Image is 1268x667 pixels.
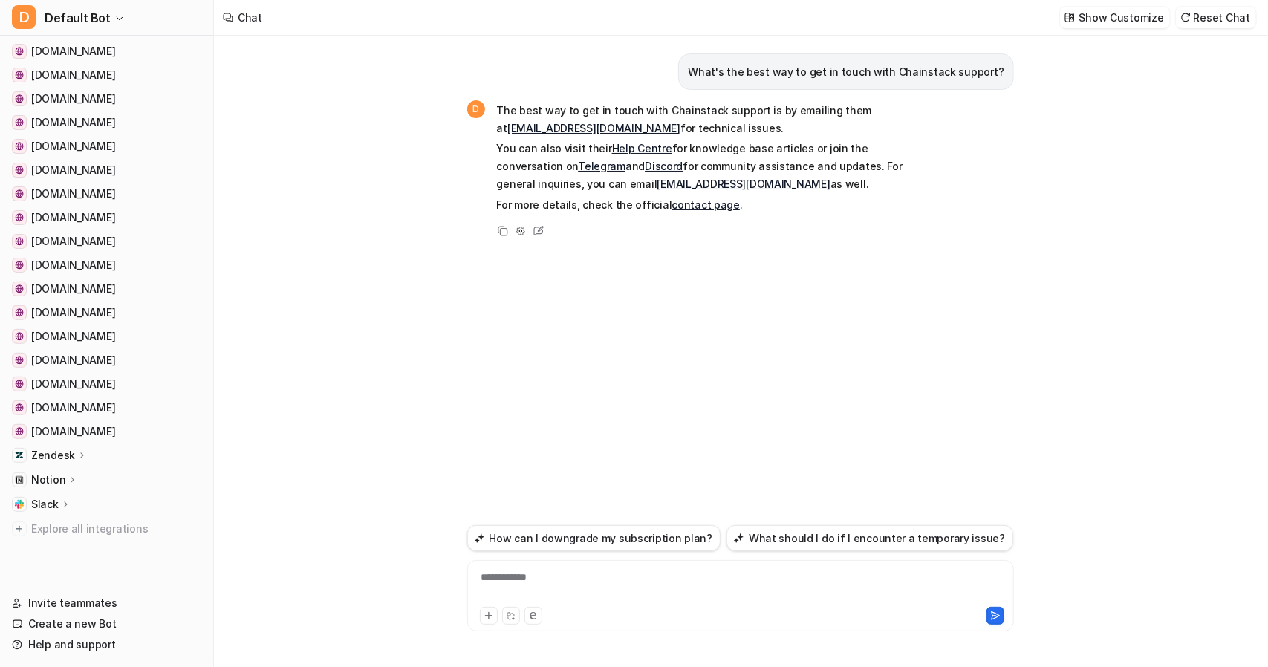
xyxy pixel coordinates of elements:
img: customize [1064,12,1075,23]
img: docs.polygon.technology [15,189,24,198]
span: [DOMAIN_NAME] [31,329,115,344]
a: docs.polygon.technology[DOMAIN_NAME] [6,183,207,204]
a: www.colosseum.com[DOMAIN_NAME] [6,350,207,371]
img: docs.ton.org [15,94,24,103]
p: Notion [31,472,65,487]
a: build.avax.network[DOMAIN_NAME] [6,421,207,442]
img: github.com [15,332,24,341]
img: build.avax.network [15,427,24,436]
span: Explore all integrations [31,517,201,541]
a: hyperliquid.gitbook.io[DOMAIN_NAME] [6,65,207,85]
img: www.colosseum.com [15,356,24,365]
span: Default Bot [45,7,111,28]
span: [DOMAIN_NAME] [31,377,115,391]
p: You can also visit their for knowledge base articles or join the conversation on and for communit... [497,140,932,193]
a: ethereum.org[DOMAIN_NAME] [6,41,207,62]
button: Reset Chat [1176,7,1256,28]
p: The best way to get in touch with Chainstack support is by emailing them at for technical issues. [497,102,932,137]
span: [DOMAIN_NAME] [31,234,115,249]
a: docs.arbitrum.io[DOMAIN_NAME] [6,207,207,228]
img: reth.rs [15,142,24,151]
img: docs.sui.io [15,237,24,246]
p: Zendesk [31,448,75,463]
img: docs.erigon.tech [15,118,24,127]
img: aptos.dev [15,284,24,293]
span: [DOMAIN_NAME] [31,44,115,59]
span: D [467,100,485,118]
p: Show Customize [1079,10,1164,25]
img: reset [1180,12,1191,23]
a: Telegram [578,160,625,172]
span: [DOMAIN_NAME] [31,353,115,368]
span: [DOMAIN_NAME] [31,258,115,273]
a: contact page [672,198,740,211]
img: Slack [15,500,24,509]
a: docs.optimism.io[DOMAIN_NAME] [6,255,207,276]
img: Zendesk [15,451,24,460]
span: [DOMAIN_NAME] [31,163,115,178]
button: What should I do if I encounter a temporary issue? [726,525,1013,551]
button: How can I downgrade my subscription plan? [467,525,721,551]
a: github.com[DOMAIN_NAME] [6,326,207,347]
p: Slack [31,497,59,512]
span: [DOMAIN_NAME] [31,91,115,106]
a: Help and support [6,634,207,655]
span: [DOMAIN_NAME] [31,400,115,415]
span: [DOMAIN_NAME] [31,305,115,320]
a: developer.bitcoin.org[DOMAIN_NAME] [6,397,207,418]
a: docs.erigon.tech[DOMAIN_NAME] [6,112,207,133]
span: [DOMAIN_NAME] [31,115,115,130]
a: Invite teammates [6,593,207,614]
span: [DOMAIN_NAME] [31,282,115,296]
span: [DOMAIN_NAME] [31,139,115,154]
a: reth.rs[DOMAIN_NAME] [6,136,207,157]
span: [DOMAIN_NAME] [31,68,115,82]
a: Help Centre [612,142,672,154]
img: hyperliquid.gitbook.io [15,71,24,79]
span: [DOMAIN_NAME] [31,186,115,201]
a: climate.solana.com[DOMAIN_NAME] [6,302,207,323]
button: Show Customize [1060,7,1170,28]
span: D [12,5,36,29]
a: developers.tron.network[DOMAIN_NAME] [6,160,207,180]
span: [DOMAIN_NAME] [31,210,115,225]
span: [DOMAIN_NAME] [31,424,115,439]
img: climate.solana.com [15,308,24,317]
img: docs.arbitrum.io [15,213,24,222]
a: Explore all integrations [6,518,207,539]
a: Discord [645,160,683,172]
img: ethereum.org [15,47,24,56]
a: [EMAIL_ADDRESS][DOMAIN_NAME] [507,122,680,134]
img: developer.bitcoin.org [15,403,24,412]
a: docs.sui.io[DOMAIN_NAME] [6,231,207,252]
a: nimbus.guide[DOMAIN_NAME] [6,374,207,394]
p: For more details, check the official . [497,196,932,214]
img: developers.tron.network [15,166,24,175]
a: Create a new Bot [6,614,207,634]
a: docs.ton.org[DOMAIN_NAME] [6,88,207,109]
img: nimbus.guide [15,380,24,388]
a: aptos.dev[DOMAIN_NAME] [6,279,207,299]
img: Notion [15,475,24,484]
div: Chat [238,10,262,25]
a: [EMAIL_ADDRESS][DOMAIN_NAME] [657,178,830,190]
p: What's the best way to get in touch with Chainstack support? [688,63,1004,81]
img: explore all integrations [12,521,27,536]
img: docs.optimism.io [15,261,24,270]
